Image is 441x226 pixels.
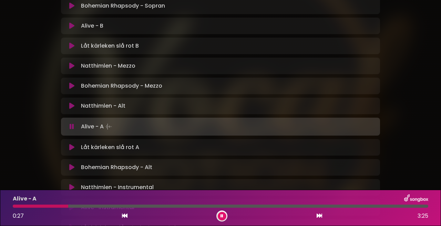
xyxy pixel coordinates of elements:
span: 3:25 [418,212,428,220]
p: Bohemian Rhapsody - Alt [81,163,152,171]
p: Natthimlen - Instrumental [81,183,154,191]
p: Natthimlen - Mezzo [81,62,135,70]
span: 0:27 [13,212,24,220]
p: Alive - B [81,22,103,30]
p: Bohemian Rhapsody - Sopran [81,2,165,10]
img: songbox-logo-white.png [404,194,428,203]
img: waveform4.gif [104,122,113,131]
p: Låt kärleken slå rot B [81,42,139,50]
p: Natthimlen - Alt [81,102,125,110]
p: Låt kärleken slå rot A [81,143,139,151]
p: Alive - A [13,195,37,203]
p: Alive - A [81,122,113,131]
p: Bohemian Rhapsody - Mezzo [81,82,162,90]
